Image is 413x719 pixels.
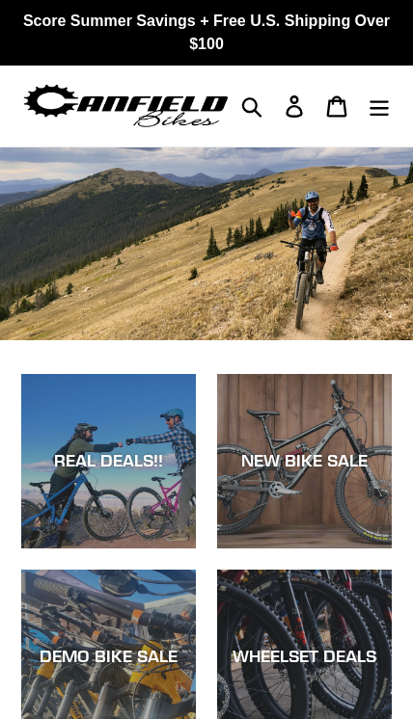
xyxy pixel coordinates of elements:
[21,450,196,471] div: REAL DEALS!!
[21,646,196,667] div: DEMO BIKE SALE
[217,450,392,471] div: NEW BIKE SALE
[358,86,400,127] button: Menu
[21,80,231,132] img: Canfield Bikes
[21,374,196,548] a: REAL DEALS!!
[217,374,392,548] a: NEW BIKE SALE
[217,646,392,667] div: WHEELSET DEALS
